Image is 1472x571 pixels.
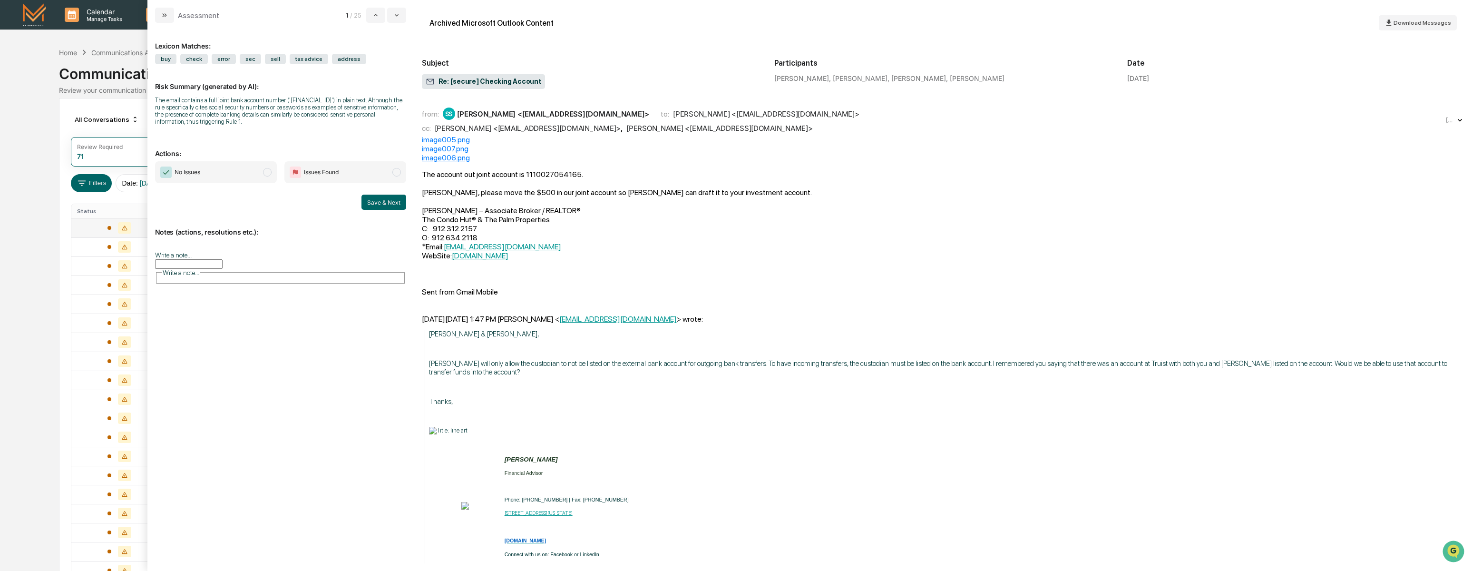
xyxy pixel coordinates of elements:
span: [PERSON_NAME] & [PERSON_NAME], [429,330,539,338]
div: image007.png [422,144,1465,153]
div: image005.png [422,135,1465,144]
div: We're available if you need us! [32,82,120,90]
div: The email contains a full joint bank account number ('[FINANCIAL_ID]') in plain text. Although th... [155,97,406,125]
div: image006.png [422,153,1465,162]
div: Home [59,49,77,57]
span: address [332,54,366,64]
span: from: [422,109,439,118]
span: Re: [secure] Checking Account [426,77,541,87]
button: Date:[DATE] - [DATE] [116,174,194,192]
span: Issues Found [304,167,339,177]
span: Thanks, [429,397,453,406]
span: / 25 [350,11,364,19]
div: [PERSON_NAME] <[EMAIL_ADDRESS][DOMAIN_NAME]> [457,109,650,118]
div: 🖐️ [10,121,17,128]
a: 🔎Data Lookup [6,134,64,151]
time: Tuesday, September 9, 2025 at 11:23:25 AM [1446,117,1455,124]
div: Review Required [77,143,123,150]
a: [DOMAIN_NAME] [452,251,508,260]
span: , [435,124,623,133]
span: sell [265,54,286,64]
button: Start new chat [162,76,173,87]
img: Title: line art [429,427,468,434]
span: tax advice [290,54,328,64]
h2: Date [1127,59,1465,68]
a: [EMAIL_ADDRESS][DOMAIN_NAME] [559,315,677,324]
div: [DATE][DATE] 1:47 PM [PERSON_NAME] < > wrote: [422,315,1465,324]
div: The account out joint account is 1110027054165. [422,170,1465,179]
div: Lexicon Matches: [155,30,406,50]
span: Financial Advisor [505,470,543,476]
img: logo [23,3,46,26]
span: Connect with us on: Facebook or LinkedIn [505,551,599,557]
div: 71 [77,152,84,160]
span: sec [240,54,261,64]
span: Attestations [78,120,118,129]
div: Start new chat [32,73,156,82]
a: Powered byPylon [67,161,115,168]
p: Risk Summary (generated by AI): [155,71,406,90]
span: [DOMAIN_NAME] [505,538,546,543]
span: cc: [422,124,431,133]
div: Archived Microsoft Outlook Content [429,19,554,28]
div: All Conversations [71,112,143,127]
iframe: Open customer support [1442,540,1467,565]
span: check [180,54,208,64]
img: Checkmark [160,167,172,178]
div: [PERSON_NAME], [PERSON_NAME], [PERSON_NAME], [PERSON_NAME] [774,74,1112,82]
h2: Participants [774,59,1112,68]
img: ii_1992fb5b3d971e11193 [461,502,469,510]
div: Communications Archive [59,58,1413,82]
th: Status [71,204,168,218]
div: SS [443,108,455,120]
p: Calendar [79,8,127,16]
img: 1746055101610-c473b297-6a78-478c-a979-82029cc54cd1 [10,73,27,90]
span: Pylon [95,161,115,168]
span: Download Messages [1394,20,1451,26]
div: Assessment [178,11,219,20]
p: Actions: [155,138,406,158]
span: [PERSON_NAME] [505,456,558,463]
p: How can we help? [10,20,173,35]
div: [PERSON_NAME] – Associate Broker / REALTOR® The Condo Hut® & The Palm Properties C: 912.312.2157 ... [422,206,1465,296]
span: to: [661,109,669,118]
span: Data Lookup [19,138,60,148]
button: Filters [71,174,112,192]
a: [DOMAIN_NAME] [505,536,546,544]
div: 🗄️ [69,121,77,128]
span: Preclearance [19,120,61,129]
a: 🗄️Attestations [65,116,122,133]
div: [PERSON_NAME] <[EMAIL_ADDRESS][DOMAIN_NAME]> [435,124,621,133]
span: buy [155,54,176,64]
label: Write a note... [155,251,192,259]
span: 1 [346,11,348,19]
button: Download Messages [1379,15,1457,30]
img: Flag [290,167,301,178]
div: 🔎 [10,139,17,147]
button: Save & Next [361,195,406,210]
span: Write a note... [163,269,199,276]
span: [DATE] - [DATE] [140,179,188,187]
div: Review your communication records across channels [59,86,1413,94]
a: 🖐️Preclearance [6,116,65,133]
div: [PERSON_NAME] <[EMAIL_ADDRESS][DOMAIN_NAME]> [626,124,813,133]
p: Notes (actions, resolutions etc.): [155,217,406,236]
span: No Issues [175,167,200,177]
span: error [212,54,236,64]
div: Communications Archive [91,49,168,57]
div: [PERSON_NAME], please move the $500 in our joint account so [PERSON_NAME] can draft it to your in... [422,188,1465,296]
div: [DATE] [1127,74,1149,82]
span: Phone: [PHONE_NUMBER] | Fax: [PHONE_NUMBER] [505,497,629,502]
a: [STREET_ADDRESS][US_STATE] [505,510,573,516]
span: [PERSON_NAME] will only allow the custodian to not be listed on the external bank account for out... [429,359,1447,376]
div: [PERSON_NAME] <[EMAIL_ADDRESS][DOMAIN_NAME]> [673,109,859,118]
h2: Subject [422,59,760,68]
p: Manage Tasks [79,16,127,22]
a: [EMAIL_ADDRESS][DOMAIN_NAME] [444,242,561,251]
